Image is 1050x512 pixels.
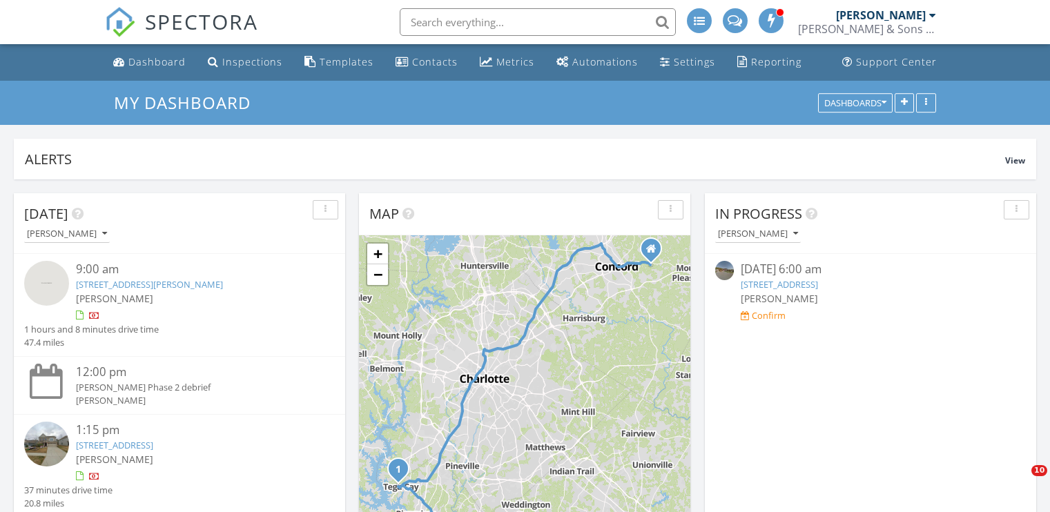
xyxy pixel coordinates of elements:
a: Contacts [390,50,463,75]
div: Templates [320,55,373,68]
a: [STREET_ADDRESS] [741,278,818,291]
div: [PERSON_NAME] [76,394,309,407]
div: Automations [572,55,638,68]
a: Settings [654,50,721,75]
a: Metrics [474,50,540,75]
img: The Best Home Inspection Software - Spectora [105,7,135,37]
a: Dashboard [108,50,191,75]
div: 37 minutes drive time [24,484,113,497]
a: Reporting [732,50,807,75]
img: streetview [24,422,69,466]
div: [DATE] 6:00 am [741,261,1000,278]
span: [DATE] [24,204,68,223]
div: 9:00 am [76,261,309,278]
button: [PERSON_NAME] [24,225,110,244]
input: Search everything... [400,8,676,36]
div: [PERSON_NAME] Phase 2 debrief [76,381,309,394]
span: SPECTORA [145,7,258,36]
a: Inspections [202,50,288,75]
a: [STREET_ADDRESS] [76,439,153,451]
iframe: Intercom live chat [1003,465,1036,498]
span: [PERSON_NAME] [76,292,153,305]
div: 47.4 miles [24,336,159,349]
div: Metrics [496,55,534,68]
div: 1 hours and 8 minutes drive time [24,323,159,336]
img: streetview [24,261,69,306]
div: Reporting [751,55,801,68]
span: In Progress [715,204,802,223]
span: 10 [1031,465,1047,476]
span: Map [369,204,399,223]
a: Zoom in [367,244,388,264]
a: Support Center [837,50,942,75]
button: [PERSON_NAME] [715,225,801,244]
span: [PERSON_NAME] [741,292,818,305]
div: 20.8 miles [24,497,113,510]
a: Confirm [741,309,786,322]
div: Confirm [752,310,786,321]
div: Alerts [25,150,1005,168]
div: 5076 Duval Cir, Tega Cay, SC 29708 [398,469,407,477]
div: Dashboard [128,55,186,68]
div: Contacts [412,55,458,68]
span: [PERSON_NAME] [76,453,153,466]
a: My Dashboard [114,91,262,114]
div: Support Center [856,55,937,68]
i: 1 [396,465,401,475]
div: 311 Cold Springs Rd, Concord NC 28025 [651,248,659,257]
div: [PERSON_NAME] [27,229,107,239]
a: 9:00 am [STREET_ADDRESS][PERSON_NAME] [PERSON_NAME] 1 hours and 8 minutes drive time 47.4 miles [24,261,335,349]
a: Templates [299,50,379,75]
div: [PERSON_NAME] [718,229,798,239]
img: streetview [715,261,734,279]
a: [DATE] 6:00 am [STREET_ADDRESS] [PERSON_NAME] Confirm [715,261,1026,322]
a: 1:15 pm [STREET_ADDRESS] [PERSON_NAME] 37 minutes drive time 20.8 miles [24,422,335,510]
a: [STREET_ADDRESS][PERSON_NAME] [76,278,223,291]
div: Inspections [222,55,282,68]
div: Wilson & Sons Inspection and Testing, LLC [798,22,936,36]
div: 1:15 pm [76,422,309,439]
div: Dashboards [824,98,886,108]
div: [PERSON_NAME] [836,8,926,22]
a: Automations (Advanced) [551,50,643,75]
button: Dashboards [818,93,893,112]
a: Zoom out [367,264,388,285]
div: Settings [674,55,715,68]
span: View [1005,155,1025,166]
a: SPECTORA [105,19,258,48]
div: 12:00 pm [76,364,309,381]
